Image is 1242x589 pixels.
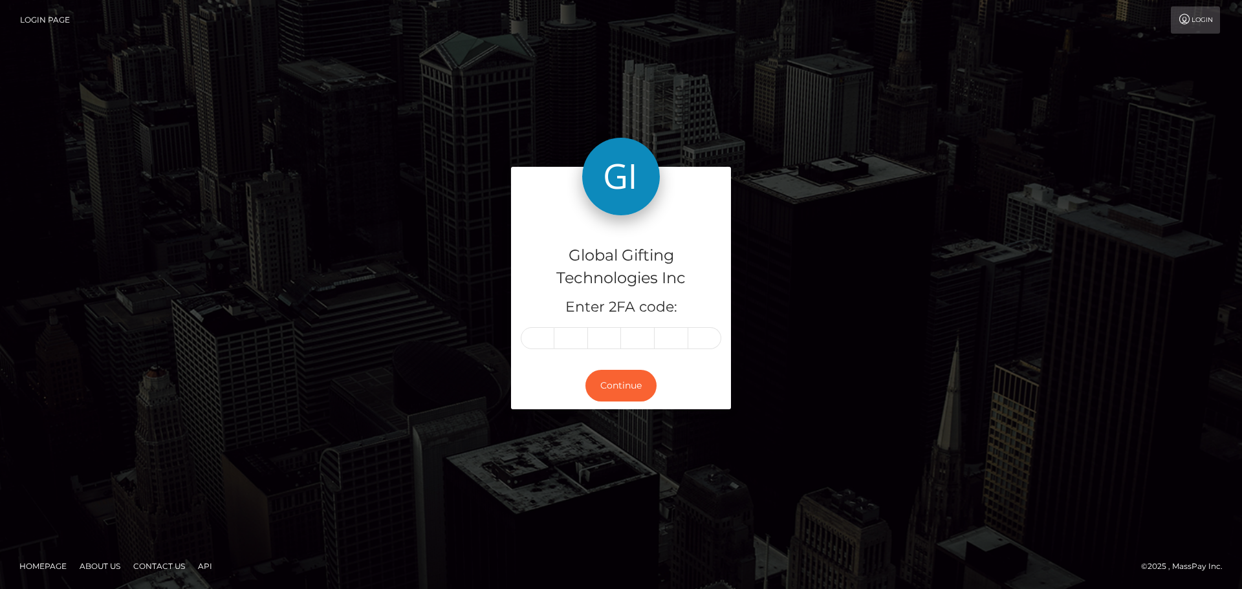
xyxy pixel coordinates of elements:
[14,556,72,576] a: Homepage
[74,556,125,576] a: About Us
[521,244,721,290] h4: Global Gifting Technologies Inc
[582,138,660,215] img: Global Gifting Technologies Inc
[1141,559,1232,573] div: © 2025 , MassPay Inc.
[193,556,217,576] a: API
[128,556,190,576] a: Contact Us
[585,370,657,402] button: Continue
[1171,6,1220,34] a: Login
[20,6,70,34] a: Login Page
[521,297,721,317] h5: Enter 2FA code:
